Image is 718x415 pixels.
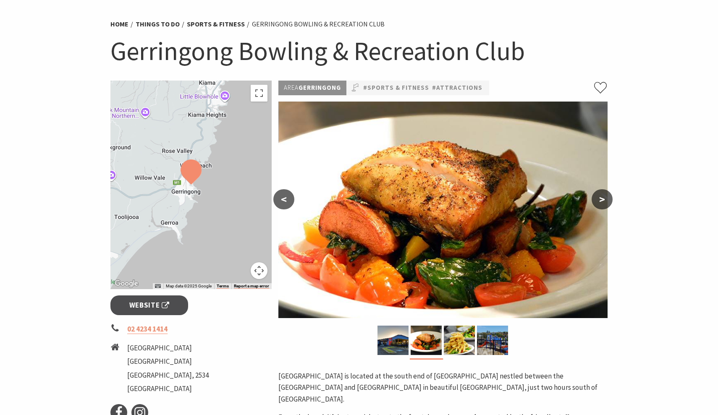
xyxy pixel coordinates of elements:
[284,84,299,91] span: Area
[363,83,429,93] a: #Sports & Fitness
[127,324,168,334] a: 02 4234 1414
[113,278,140,289] a: Open this area in Google Maps (opens a new window)
[273,189,294,209] button: <
[127,370,209,381] li: [GEOGRAPHIC_DATA], 2534
[155,283,161,289] button: Keyboard shortcuts
[592,189,613,209] button: >
[234,284,269,289] a: Report a map error
[127,342,209,354] li: [GEOGRAPHIC_DATA]
[217,284,229,289] a: Terms (opens in new tab)
[252,19,385,30] li: Gerringong Bowling & Recreation Club
[113,278,140,289] img: Google
[129,300,170,311] span: Website
[187,20,245,29] a: Sports & Fitness
[278,81,346,95] p: Gerringong
[127,383,209,394] li: [GEOGRAPHIC_DATA]
[166,284,212,288] span: Map data ©2025 Google
[251,262,267,279] button: Map camera controls
[432,83,482,93] a: #Attractions
[110,295,188,315] a: Website
[251,85,267,102] button: Toggle fullscreen view
[110,20,128,29] a: Home
[127,356,209,367] li: [GEOGRAPHIC_DATA]
[110,34,608,68] h1: Gerringong Bowling & Recreation Club
[278,371,608,405] p: [GEOGRAPHIC_DATA] is located at the south end of [GEOGRAPHIC_DATA] nestled between the [GEOGRAPHI...
[136,20,180,29] a: Things To Do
